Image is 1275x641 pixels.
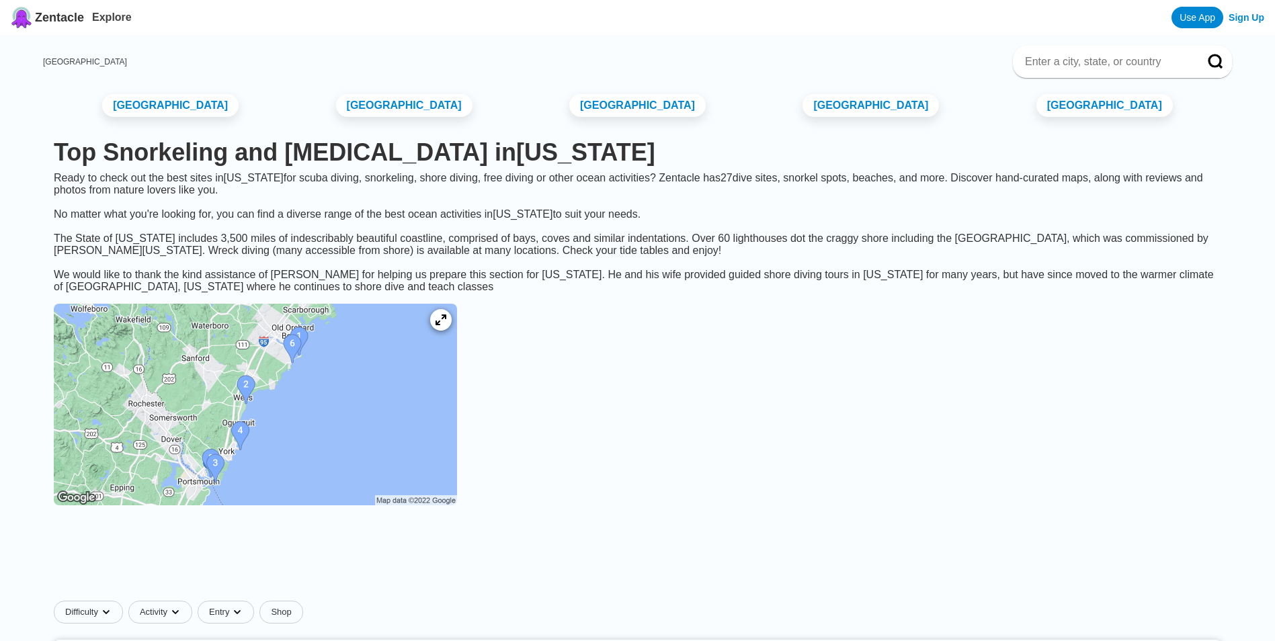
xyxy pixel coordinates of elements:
a: Explore [92,11,132,23]
button: Activitydropdown caret [128,601,198,624]
a: [GEOGRAPHIC_DATA] [1036,94,1173,117]
div: The State of [US_STATE] includes 3,500 miles of indescribably beautiful coastline, comprised of b... [43,232,1232,293]
button: Difficultydropdown caret [54,601,128,624]
iframe: Advertisement [312,529,964,590]
span: Zentacle [35,11,84,25]
div: Ready to check out the best sites in [US_STATE] for scuba diving, snorkeling, shore diving, free ... [43,172,1232,232]
a: Sign Up [1229,12,1264,23]
a: Use App [1171,7,1223,28]
img: dropdown caret [101,607,112,617]
img: Maine dive site map [54,304,457,505]
a: [GEOGRAPHIC_DATA] [102,94,239,117]
a: [GEOGRAPHIC_DATA] [43,57,127,67]
a: Maine dive site map [43,293,468,519]
input: Enter a city, state, or country [1024,55,1189,69]
span: Entry [209,607,229,617]
h1: Top Snorkeling and [MEDICAL_DATA] in [US_STATE] [54,138,1221,167]
a: Zentacle logoZentacle [11,7,84,28]
span: Activity [140,607,167,617]
a: [GEOGRAPHIC_DATA] [569,94,706,117]
img: Zentacle logo [11,7,32,28]
img: dropdown caret [170,607,181,617]
a: [GEOGRAPHIC_DATA] [803,94,939,117]
a: [GEOGRAPHIC_DATA] [336,94,472,117]
a: Shop [259,601,302,624]
span: Difficulty [65,607,98,617]
img: dropdown caret [232,607,243,617]
button: Entrydropdown caret [198,601,259,624]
